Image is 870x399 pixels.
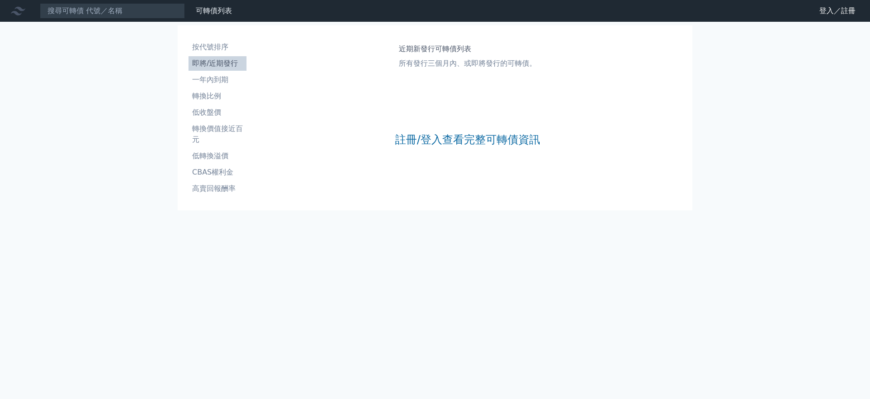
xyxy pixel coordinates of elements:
[188,183,246,194] li: 高賣回報酬率
[188,91,246,102] li: 轉換比例
[399,44,536,54] h1: 近期新發行可轉債列表
[196,6,232,15] a: 可轉債列表
[188,89,246,103] a: 轉換比例
[395,132,540,147] a: 註冊/登入查看完整可轉債資訊
[188,165,246,180] a: CBAS權利金
[188,167,246,178] li: CBAS權利金
[188,107,246,118] li: 低收盤價
[40,3,185,19] input: 搜尋可轉債 代號／名稱
[188,56,246,71] a: 即將/近期發行
[188,58,246,69] li: 即將/近期發行
[188,74,246,85] li: 一年內到期
[188,123,246,145] li: 轉換價值接近百元
[188,42,246,53] li: 按代號排序
[812,4,863,18] a: 登入／註冊
[188,149,246,163] a: 低轉換溢價
[188,122,246,147] a: 轉換價值接近百元
[399,58,536,69] p: 所有發行三個月內、或即將發行的可轉債。
[188,105,246,120] a: 低收盤價
[188,40,246,54] a: 按代號排序
[188,181,246,196] a: 高賣回報酬率
[188,151,246,161] li: 低轉換溢價
[188,73,246,87] a: 一年內到期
